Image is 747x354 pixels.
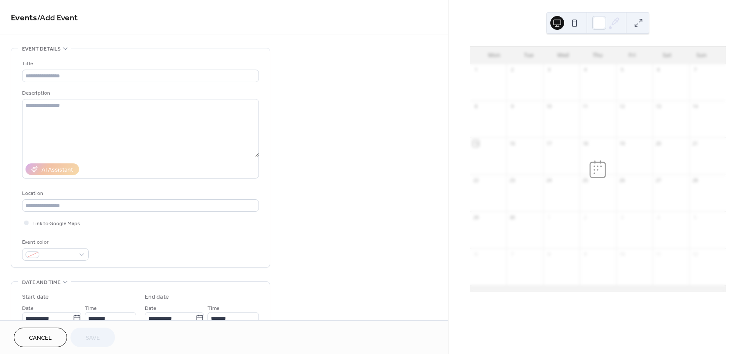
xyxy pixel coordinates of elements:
[582,177,589,184] div: 25
[546,47,581,64] div: Wed
[29,334,52,343] span: Cancel
[509,103,515,110] div: 9
[582,214,589,220] div: 2
[509,177,515,184] div: 23
[692,177,698,184] div: 28
[472,103,479,110] div: 8
[655,140,662,147] div: 20
[472,177,479,184] div: 22
[655,214,662,220] div: 4
[477,47,511,64] div: Mon
[22,304,34,313] span: Date
[619,67,625,73] div: 5
[655,251,662,257] div: 11
[582,140,589,147] div: 18
[650,47,684,64] div: Sat
[14,328,67,347] button: Cancel
[546,251,552,257] div: 8
[692,251,698,257] div: 12
[581,47,615,64] div: Thu
[22,189,257,198] div: Location
[22,89,257,98] div: Description
[655,67,662,73] div: 6
[472,214,479,220] div: 29
[511,47,546,64] div: Tue
[472,67,479,73] div: 1
[619,103,625,110] div: 12
[546,214,552,220] div: 1
[22,293,49,302] div: Start date
[509,67,515,73] div: 2
[692,140,698,147] div: 21
[22,59,257,68] div: Title
[692,103,698,110] div: 14
[22,45,61,54] span: Event details
[619,214,625,220] div: 3
[582,67,589,73] div: 4
[509,251,515,257] div: 7
[145,293,169,302] div: End date
[145,304,156,313] span: Date
[546,177,552,184] div: 24
[37,10,78,26] span: / Add Event
[692,214,698,220] div: 5
[207,304,220,313] span: Time
[655,103,662,110] div: 13
[619,251,625,257] div: 10
[619,177,625,184] div: 26
[655,177,662,184] div: 27
[85,304,97,313] span: Time
[692,67,698,73] div: 7
[22,238,87,247] div: Event color
[32,219,80,228] span: Link to Google Maps
[619,140,625,147] div: 19
[11,10,37,26] a: Events
[509,140,515,147] div: 16
[472,140,479,147] div: 15
[582,103,589,110] div: 11
[22,278,61,287] span: Date and time
[546,67,552,73] div: 3
[684,47,719,64] div: Sun
[472,251,479,257] div: 6
[509,214,515,220] div: 30
[615,47,650,64] div: Fri
[546,140,552,147] div: 17
[582,251,589,257] div: 9
[546,103,552,110] div: 10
